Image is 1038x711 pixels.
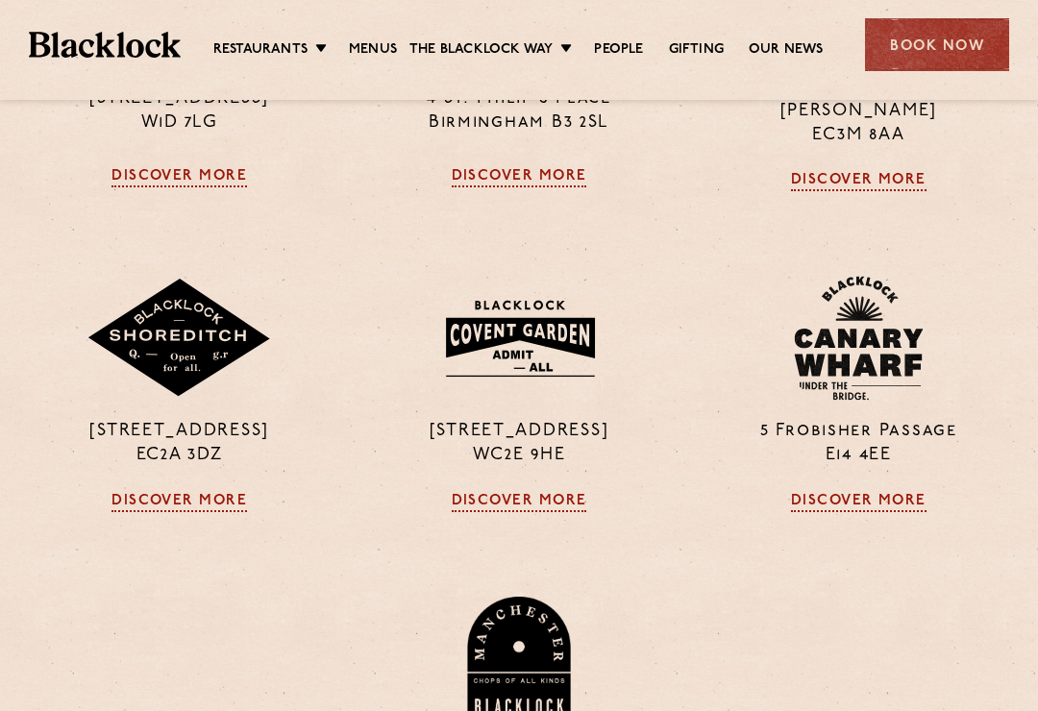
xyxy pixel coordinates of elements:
a: Discover More [452,493,587,512]
a: Restaurants [213,40,308,60]
a: Menus [349,40,397,60]
p: 4 St. Philip's Place Birmingham B3 2SL [363,87,674,135]
a: Discover More [791,172,927,191]
a: Our News [749,40,824,60]
a: Discover More [111,168,247,187]
a: People [594,40,643,60]
p: [STREET_ADDRESS][PERSON_NAME] EC3M 8AA [704,76,1014,148]
div: Book Now [865,18,1009,71]
a: Discover More [111,493,247,512]
p: 5 Frobisher Passage E14 4EE [704,420,1014,468]
a: The Blacklock Way [409,40,553,60]
p: [STREET_ADDRESS] EC2A 3DZ [24,420,334,468]
p: [STREET_ADDRESS] WC2E 9HE [363,420,674,468]
a: Gifting [669,40,724,60]
a: Discover More [791,493,927,512]
img: BL_Textured_Logo-footer-cropped.svg [29,32,181,58]
img: Shoreditch-stamp-v2-default.svg [86,279,273,400]
a: Discover More [452,168,587,187]
img: BL_CW_Logo_Website.svg [794,276,923,401]
p: [STREET_ADDRESS] W1D 7LG [24,87,334,135]
img: BLA_1470_CoventGarden_Website_Solid.svg [427,288,612,388]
